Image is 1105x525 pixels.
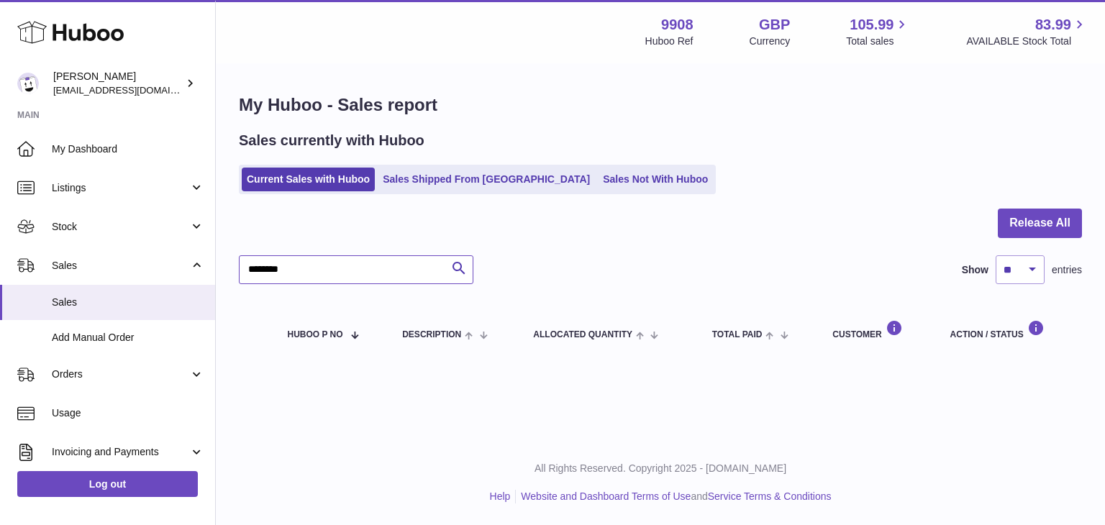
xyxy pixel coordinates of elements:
span: entries [1052,263,1082,277]
button: Release All [998,209,1082,238]
div: Customer [832,320,921,339]
div: [PERSON_NAME] [53,70,183,97]
a: 83.99 AVAILABLE Stock Total [966,15,1088,48]
h1: My Huboo - Sales report [239,93,1082,117]
div: Huboo Ref [645,35,694,48]
div: Action / Status [950,320,1068,339]
a: Help [490,490,511,502]
span: [EMAIL_ADDRESS][DOMAIN_NAME] [53,84,212,96]
div: Currency [750,35,791,48]
span: Invoicing and Payments [52,445,189,459]
a: 105.99 Total sales [846,15,910,48]
strong: GBP [759,15,790,35]
span: My Dashboard [52,142,204,156]
a: Current Sales with Huboo [242,168,375,191]
p: All Rights Reserved. Copyright 2025 - [DOMAIN_NAME] [227,462,1093,475]
a: Sales Not With Huboo [598,168,713,191]
a: Sales Shipped From [GEOGRAPHIC_DATA] [378,168,595,191]
img: tbcollectables@hotmail.co.uk [17,73,39,94]
span: Total sales [846,35,910,48]
h2: Sales currently with Huboo [239,131,424,150]
span: Usage [52,406,204,420]
span: Huboo P no [288,330,343,339]
li: and [516,490,831,503]
span: Total paid [712,330,763,339]
label: Show [962,263,988,277]
span: ALLOCATED Quantity [533,330,632,339]
span: Sales [52,296,204,309]
span: Description [402,330,461,339]
span: 83.99 [1035,15,1071,35]
a: Log out [17,471,198,497]
span: 105.99 [850,15,893,35]
span: Listings [52,181,189,195]
span: AVAILABLE Stock Total [966,35,1088,48]
span: Orders [52,367,189,381]
a: Website and Dashboard Terms of Use [521,490,691,502]
span: Stock [52,220,189,234]
a: Service Terms & Conditions [708,490,832,502]
strong: 9908 [661,15,694,35]
span: Sales [52,259,189,273]
span: Add Manual Order [52,331,204,344]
